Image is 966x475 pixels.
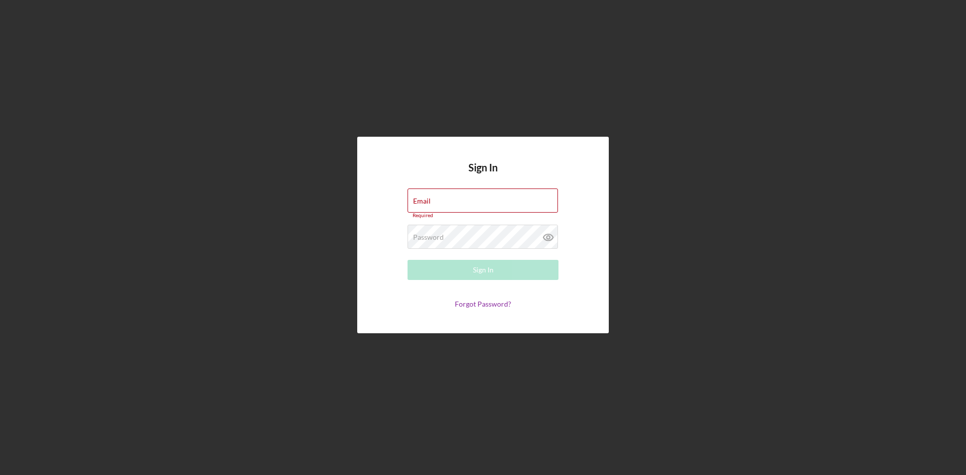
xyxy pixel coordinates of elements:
div: Sign In [473,260,494,280]
div: Required [408,213,558,219]
button: Sign In [408,260,558,280]
a: Forgot Password? [455,300,511,308]
label: Password [413,233,444,241]
h4: Sign In [468,162,498,188]
label: Email [413,197,431,205]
